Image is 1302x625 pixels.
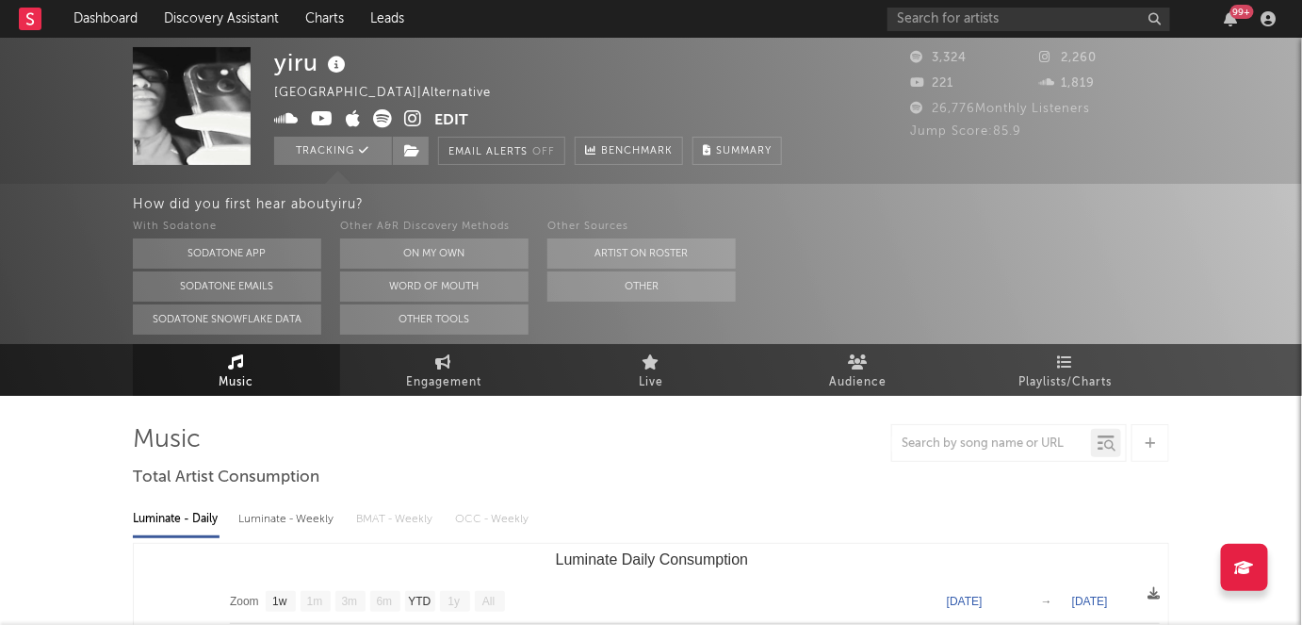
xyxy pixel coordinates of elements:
text: Luminate Daily Consumption [556,551,749,567]
text: → [1041,595,1052,608]
input: Search for artists [887,8,1170,31]
a: Engagement [340,344,547,396]
text: Zoom [230,596,259,609]
em: Off [532,147,555,157]
span: 2,260 [1040,52,1098,64]
button: Sodatone Emails [133,271,321,302]
div: Luminate - Weekly [238,503,337,535]
text: YTD [408,596,431,609]
button: 99+ [1225,11,1238,26]
span: Live [639,371,663,394]
div: With Sodatone [133,216,321,238]
span: Playlists/Charts [1019,371,1113,394]
button: Summary [692,137,782,165]
text: 1m [307,596,323,609]
button: Other Tools [340,304,529,335]
div: yiru [274,47,350,78]
text: [DATE] [947,595,983,608]
span: 26,776 Monthly Listeners [910,103,1090,115]
button: Sodatone App [133,238,321,269]
a: Playlists/Charts [962,344,1169,396]
div: Luminate - Daily [133,503,220,535]
div: Other A&R Discovery Methods [340,216,529,238]
button: Edit [434,109,468,133]
text: 6m [377,596,393,609]
div: How did you first hear about yiru ? [133,193,1302,216]
span: Total Artist Consumption [133,467,319,489]
span: Benchmark [601,140,673,163]
button: Artist on Roster [547,238,736,269]
text: 1y [448,596,461,609]
span: 221 [910,77,953,90]
text: All [482,596,495,609]
div: Other Sources [547,216,736,238]
button: Tracking [274,137,392,165]
button: Sodatone Snowflake Data [133,304,321,335]
text: 3m [342,596,358,609]
input: Search by song name or URL [892,436,1091,452]
div: [GEOGRAPHIC_DATA] | Alternative [274,82,513,105]
div: 99 + [1230,5,1254,19]
span: Engagement [406,371,481,394]
button: Email AlertsOff [438,137,565,165]
text: 1w [272,596,287,609]
button: Other [547,271,736,302]
a: Audience [755,344,962,396]
a: Benchmark [575,137,683,165]
span: 1,819 [1040,77,1096,90]
a: Music [133,344,340,396]
button: Word Of Mouth [340,271,529,302]
span: 3,324 [910,52,967,64]
a: Live [547,344,755,396]
span: Summary [716,146,772,156]
span: Audience [830,371,887,394]
text: [DATE] [1072,595,1108,608]
button: On My Own [340,238,529,269]
span: Music [220,371,254,394]
span: Jump Score: 85.9 [910,125,1021,138]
